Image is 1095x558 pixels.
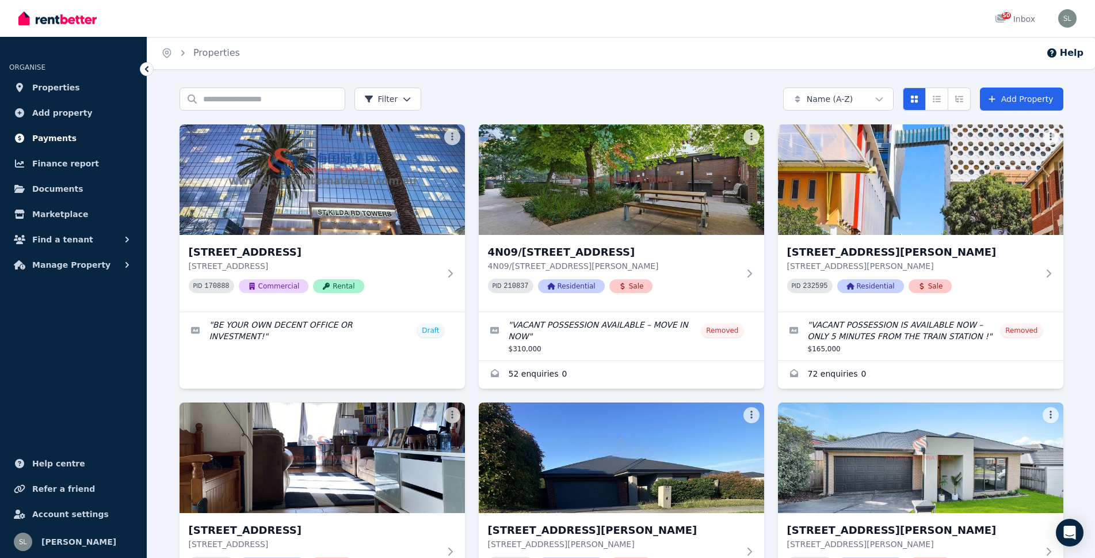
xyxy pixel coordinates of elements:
a: Properties [9,76,138,99]
a: Add Property [980,88,1063,111]
a: Payments [9,127,138,150]
p: [STREET_ADDRESS] [189,260,440,272]
a: Enquiries for 10/29 Lynch Street, Hawthorn [778,361,1063,389]
span: Rental [313,279,364,293]
span: Residential [837,279,904,293]
a: Finance report [9,152,138,175]
nav: Breadcrumb [147,37,254,69]
a: Documents [9,177,138,200]
a: Marketplace [9,203,138,226]
p: [STREET_ADDRESS] [189,538,440,550]
img: RentBetter [18,10,97,27]
h3: [STREET_ADDRESS] [189,522,440,538]
p: [STREET_ADDRESS][PERSON_NAME] [488,538,739,550]
span: Marketplace [32,207,88,221]
h3: [STREET_ADDRESS][PERSON_NAME] [488,522,739,538]
p: 4N09/[STREET_ADDRESS][PERSON_NAME] [488,260,739,272]
a: Add property [9,101,138,124]
h3: 4N09/[STREET_ADDRESS] [488,244,739,260]
div: Inbox [995,13,1035,25]
code: 232595 [803,282,827,290]
span: Help centre [32,457,85,470]
a: Properties [193,47,240,58]
img: 39 Mountford Rise, Pakenham [479,403,764,513]
img: 10/29 Lynch Street, Hawthorn [778,124,1063,235]
button: Card view [903,88,926,111]
a: 1 QUEENS ROAD, MELBOURNE[STREET_ADDRESS][STREET_ADDRESS]PID 170888CommercialRental [180,124,465,312]
span: Commercial [239,279,309,293]
p: [STREET_ADDRESS][PERSON_NAME] [787,538,1038,550]
span: Sale [609,279,653,293]
span: Documents [32,182,83,196]
span: [PERSON_NAME] [41,535,116,549]
button: Compact list view [925,88,948,111]
small: PID [792,283,801,289]
button: More options [1043,407,1059,423]
code: 170888 [204,282,229,290]
p: [STREET_ADDRESS][PERSON_NAME] [787,260,1038,272]
span: Account settings [32,507,109,521]
small: PID [493,283,502,289]
span: Refer a friend [32,482,95,496]
a: Account settings [9,503,138,526]
button: More options [743,407,760,423]
h3: [STREET_ADDRESS] [189,244,440,260]
a: Edit listing: VACANT POSSESSION IS AVAILABLE NOW – ONLY 5 MINUTES FROM THE TRAIN STATION ! [778,312,1063,360]
button: Find a tenant [9,228,138,251]
button: More options [444,407,460,423]
span: Sale [909,279,952,293]
span: Add property [32,106,93,120]
a: 10/29 Lynch Street, Hawthorn[STREET_ADDRESS][PERSON_NAME][STREET_ADDRESS][PERSON_NAME]PID 232595R... [778,124,1063,312]
img: Sunny Lu [14,533,32,551]
button: More options [1043,129,1059,145]
button: Filter [354,88,422,111]
button: Manage Property [9,253,138,276]
h3: [STREET_ADDRESS][PERSON_NAME] [787,522,1038,538]
h3: [STREET_ADDRESS][PERSON_NAME] [787,244,1038,260]
a: 4N09/570 LYGON STREET, Carlton4N09/[STREET_ADDRESS]4N09/[STREET_ADDRESS][PERSON_NAME]PID 210837Re... [479,124,764,312]
button: More options [444,129,460,145]
a: Help centre [9,452,138,475]
img: 14 Bentley Crescent, Hoppers Crossing [180,403,465,513]
a: Edit listing: BE YOUR OWN DECENT OFFICE OR INVESTMENT! [180,312,465,351]
a: Edit listing: VACANT POSSESSION AVAILABLE – MOVE IN NOW [479,312,764,360]
span: Name (A-Z) [807,93,853,105]
span: Manage Property [32,258,110,272]
div: Open Intercom Messenger [1056,519,1083,546]
span: Find a tenant [32,233,93,246]
img: 4N09/570 LYGON STREET, Carlton [479,124,764,235]
span: ORGANISE [9,63,45,71]
span: Finance report [32,157,99,170]
small: PID [193,283,203,289]
button: More options [743,129,760,145]
span: Filter [364,93,398,105]
button: Name (A-Z) [783,88,894,111]
span: 50 [1002,12,1011,19]
code: 210837 [503,282,528,290]
img: Sunny Lu [1058,9,1077,28]
button: Expanded list view [948,88,971,111]
img: 41 Mountford Rise, Pakenham [778,403,1063,513]
div: View options [903,88,971,111]
span: Residential [538,279,605,293]
img: 1 QUEENS ROAD, MELBOURNE [180,124,465,235]
a: Refer a friend [9,477,138,500]
button: Help [1046,46,1083,60]
a: Enquiries for 4N09/570 LYGON STREET, Carlton [479,361,764,389]
span: Properties [32,81,80,94]
span: Payments [32,131,77,145]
